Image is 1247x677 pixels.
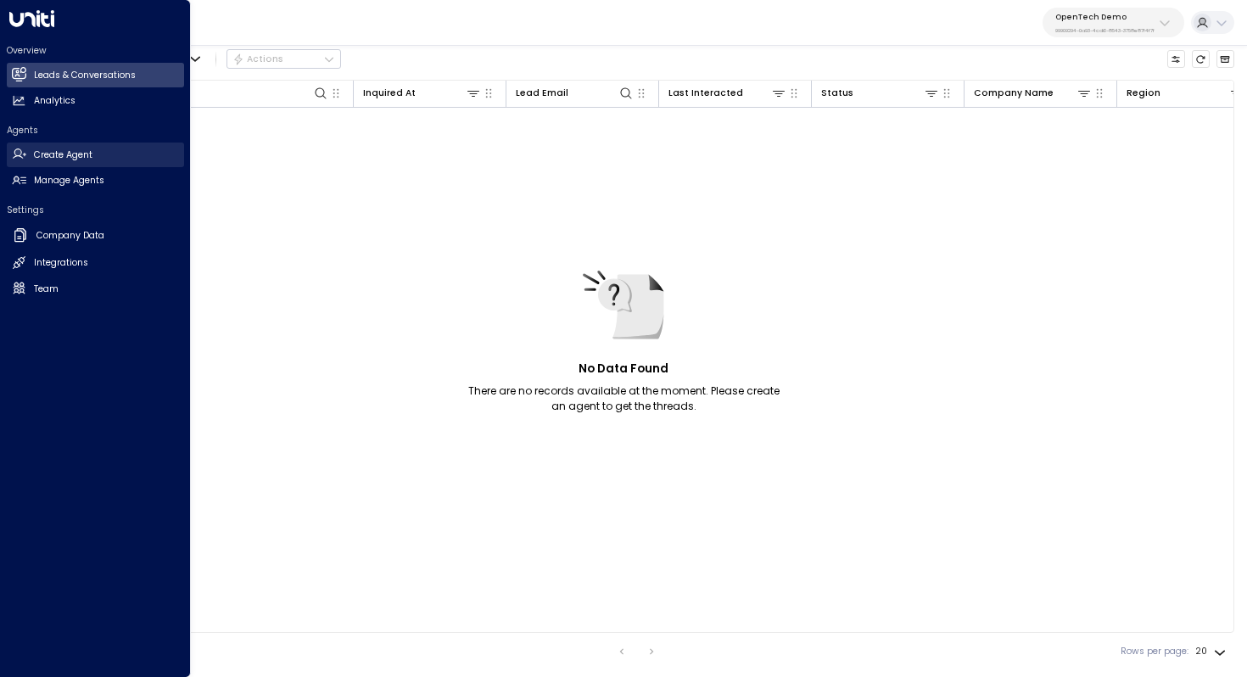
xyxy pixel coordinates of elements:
[7,89,184,114] a: Analytics
[34,69,136,82] h2: Leads & Conversations
[34,148,92,162] h2: Create Agent
[1216,50,1235,69] button: Archived Leads
[668,86,743,101] div: Last Interacted
[516,85,635,101] div: Lead Email
[821,85,940,101] div: Status
[7,63,184,87] a: Leads & Conversations
[1195,641,1229,662] div: 20
[226,49,341,70] div: Button group with a nested menu
[668,85,787,101] div: Last Interacted
[7,124,184,137] h2: Agents
[821,86,853,101] div: Status
[516,86,568,101] div: Lead Email
[7,143,184,167] a: Create Agent
[1055,12,1155,22] p: OpenTech Demo
[232,53,284,65] div: Actions
[1055,27,1155,34] p: 99909294-0a93-4cd6-8543-3758e87f4f7f
[34,174,104,187] h2: Manage Agents
[7,44,184,57] h2: Overview
[611,641,663,662] nav: pagination navigation
[1192,50,1211,69] span: Refresh
[1167,50,1186,69] button: Customize
[7,204,184,216] h2: Settings
[7,277,184,301] a: Team
[465,383,783,414] p: There are no records available at the moment. Please create an agent to get the threads.
[1127,85,1245,101] div: Region
[7,169,184,193] a: Manage Agents
[34,283,59,296] h2: Team
[1127,86,1160,101] div: Region
[974,85,1093,101] div: Company Name
[34,94,75,108] h2: Analytics
[1043,8,1184,37] button: OpenTech Demo99909294-0a93-4cd6-8543-3758e87f4f7f
[226,49,341,70] button: Actions
[579,361,668,378] h5: No Data Found
[974,86,1054,101] div: Company Name
[112,85,329,101] div: Lead Name
[363,86,416,101] div: Inquired At
[7,251,184,276] a: Integrations
[36,229,104,243] h2: Company Data
[363,85,482,101] div: Inquired At
[1121,645,1188,658] label: Rows per page:
[7,222,184,249] a: Company Data
[34,256,88,270] h2: Integrations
